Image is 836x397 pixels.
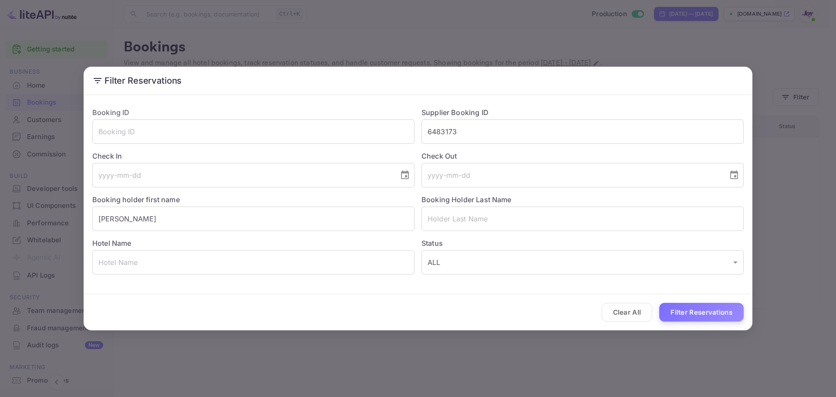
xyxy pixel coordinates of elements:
[421,250,744,275] div: ALL
[659,303,744,322] button: Filter Reservations
[396,166,414,184] button: Choose date
[421,195,512,204] label: Booking Holder Last Name
[92,195,180,204] label: Booking holder first name
[92,119,415,144] input: Booking ID
[421,119,744,144] input: Supplier Booking ID
[84,67,752,95] h2: Filter Reservations
[421,238,744,248] label: Status
[92,151,415,161] label: Check In
[92,108,130,117] label: Booking ID
[421,151,744,161] label: Check Out
[725,166,743,184] button: Choose date
[92,239,131,248] label: Hotel Name
[602,303,653,322] button: Clear All
[421,163,722,187] input: yyyy-mm-dd
[92,207,415,231] input: Holder First Name
[92,250,415,275] input: Hotel Name
[421,108,489,117] label: Supplier Booking ID
[421,207,744,231] input: Holder Last Name
[92,163,393,187] input: yyyy-mm-dd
